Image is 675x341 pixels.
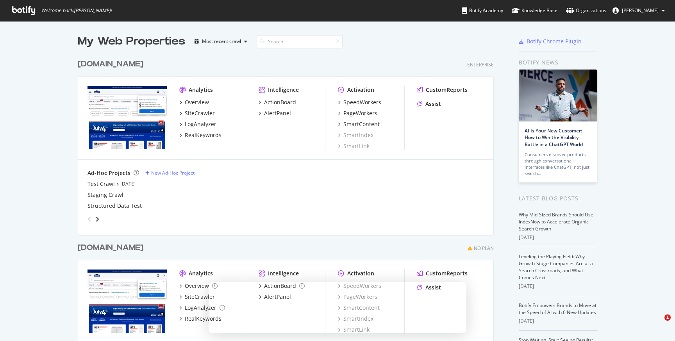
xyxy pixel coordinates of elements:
[185,315,221,323] div: RealKeywords
[519,211,593,232] a: Why Mid-Sized Brands Should Use IndexNow to Accelerate Organic Search Growth
[259,109,291,117] a: AlertPanel
[202,39,241,44] div: Most recent crawl
[519,37,582,45] a: Botify Chrome Plugin
[343,120,380,128] div: SmartContent
[417,270,468,277] a: CustomReports
[78,242,143,254] div: [DOMAIN_NAME]
[78,59,143,70] div: [DOMAIN_NAME]
[179,304,225,312] a: LogAnalyzer
[525,127,583,147] a: AI Is Your New Customer: How to Win the Visibility Battle in a ChatGPT World
[467,61,494,68] div: Enterprise
[519,70,597,121] img: AI Is Your New Customer: How to Win the Visibility Battle in a ChatGPT World
[512,7,557,14] div: Knowledge Base
[343,109,377,117] div: PageWorkers
[648,314,667,333] iframe: Intercom live chat
[185,131,221,139] div: RealKeywords
[179,282,218,290] a: Overview
[347,86,374,94] div: Activation
[78,34,185,49] div: My Web Properties
[474,245,494,252] div: No Plan
[519,318,597,325] div: [DATE]
[519,194,597,203] div: Latest Blog Posts
[185,304,216,312] div: LogAnalyzer
[209,282,466,333] iframe: Survey from Botify
[519,58,597,67] div: Botify news
[78,59,146,70] a: [DOMAIN_NAME]
[179,120,216,128] a: LogAnalyzer
[41,7,112,14] span: Welcome back, [PERSON_NAME] !
[87,86,167,149] img: www.lowes.com
[417,100,441,108] a: Assist
[519,253,593,281] a: Leveling the Playing Field: Why Growth-Stage Companies Are at a Search Crossroads, and What Comes...
[191,35,250,48] button: Most recent crawl
[566,7,606,14] div: Organizations
[338,98,381,106] a: SpeedWorkers
[264,98,296,106] div: ActionBoard
[78,242,146,254] a: [DOMAIN_NAME]
[179,98,209,106] a: Overview
[257,35,343,48] input: Search
[185,120,216,128] div: LogAnalyzer
[87,202,142,210] a: Structured Data Test
[606,4,671,17] button: [PERSON_NAME]
[417,86,468,94] a: CustomReports
[519,234,597,241] div: [DATE]
[338,131,373,139] a: SmartIndex
[259,98,296,106] a: ActionBoard
[268,270,299,277] div: Intelligence
[145,170,195,176] a: New Ad-Hoc Project
[179,315,221,323] a: RealKeywords
[338,142,370,150] a: SmartLink
[185,282,209,290] div: Overview
[343,98,381,106] div: SpeedWorkers
[527,37,582,45] div: Botify Chrome Plugin
[425,100,441,108] div: Assist
[264,109,291,117] div: AlertPanel
[179,131,221,139] a: RealKeywords
[462,7,503,14] div: Botify Academy
[426,86,468,94] div: CustomReports
[87,180,115,188] a: Test Crawl
[185,293,215,301] div: SiteCrawler
[179,109,215,117] a: SiteCrawler
[95,215,100,223] div: angle-right
[87,270,167,333] img: www.lowessecondary.com
[519,302,596,316] a: Botify Empowers Brands to Move at the Speed of AI with 6 New Updates
[525,152,591,177] div: Consumers discover products through conversational interfaces like ChatGPT, not just search…
[185,109,215,117] div: SiteCrawler
[87,191,123,199] a: Staging Crawl
[179,293,215,301] a: SiteCrawler
[87,169,130,177] div: Ad-Hoc Projects
[120,180,136,187] a: [DATE]
[84,213,95,225] div: angle-left
[151,170,195,176] div: New Ad-Hoc Project
[185,98,209,106] div: Overview
[338,109,377,117] a: PageWorkers
[268,86,299,94] div: Intelligence
[426,270,468,277] div: CustomReports
[519,283,597,290] div: [DATE]
[189,270,213,277] div: Analytics
[189,86,213,94] div: Analytics
[622,7,659,14] span: Nafize Paiker
[338,120,380,128] a: SmartContent
[347,270,374,277] div: Activation
[664,314,671,321] span: 1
